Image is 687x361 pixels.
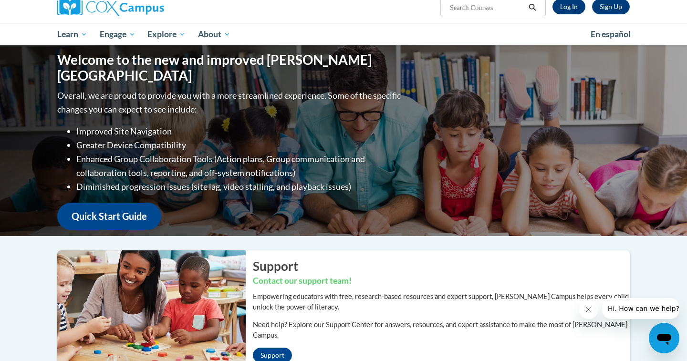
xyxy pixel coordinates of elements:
a: En español [584,24,637,44]
a: Quick Start Guide [57,203,161,230]
span: En español [591,29,631,39]
p: Empowering educators with free, research-based resources and expert support, [PERSON_NAME] Campus... [253,291,630,312]
span: Explore [147,29,186,40]
iframe: Close message [579,300,598,319]
h2: Support [253,258,630,275]
li: Enhanced Group Collaboration Tools (Action plans, Group communication and collaboration tools, re... [76,152,403,180]
li: Improved Site Navigation [76,124,403,138]
span: Engage [100,29,135,40]
h3: Contact our support team! [253,275,630,287]
div: Main menu [43,23,644,45]
a: About [192,23,237,45]
p: Overall, we are proud to provide you with a more streamlined experience. Some of the specific cha... [57,89,403,116]
h1: Welcome to the new and improved [PERSON_NAME][GEOGRAPHIC_DATA] [57,52,403,84]
iframe: Button to launch messaging window [649,323,679,353]
a: Explore [141,23,192,45]
p: Need help? Explore our Support Center for answers, resources, and expert assistance to make the m... [253,320,630,340]
a: Engage [94,23,142,45]
span: About [198,29,230,40]
button: Search [525,2,540,13]
li: Greater Device Compatibility [76,138,403,152]
a: Learn [51,23,94,45]
iframe: Message from company [602,298,679,319]
input: Search Courses [449,2,525,13]
span: Learn [57,29,87,40]
li: Diminished progression issues (site lag, video stalling, and playback issues) [76,180,403,194]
